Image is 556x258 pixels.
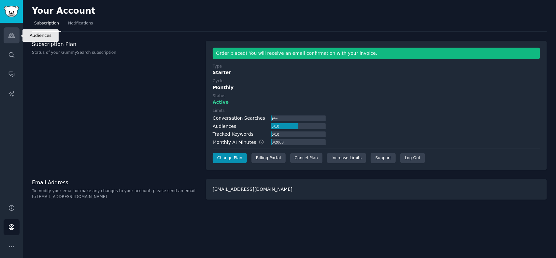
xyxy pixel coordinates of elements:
div: Cancel Plan [290,153,322,163]
h3: Subscription Plan [32,41,199,48]
div: Cycle [213,78,223,84]
div: Status [213,93,225,99]
div: Tracked Keywords [213,131,253,138]
h3: Email Address [32,179,199,186]
a: Notifications [66,18,95,32]
img: GummySearch logo [4,6,19,17]
span: Notifications [68,21,93,26]
div: [EMAIL_ADDRESS][DOMAIN_NAME] [206,179,547,200]
a: Increase Limits [327,153,366,163]
div: 5 / 10 [271,123,280,129]
div: Conversation Searches [213,115,265,122]
div: Starter [213,69,540,76]
a: Support [371,153,395,163]
div: Limits [213,108,225,114]
h2: Your Account [32,6,95,16]
div: 9 / ∞ [271,115,278,121]
span: Subscription [34,21,59,26]
div: Monthly [213,84,540,91]
div: Log Out [400,153,425,163]
a: Subscription [32,18,61,32]
div: Audiences [213,123,236,130]
a: Change Plan [213,153,247,163]
div: Monthly AI Minutes [213,139,271,146]
p: Status of your GummySearch subscription [32,50,199,56]
div: Order placed! You will receive an email confirmation with your invoice. [213,48,540,59]
div: Type [213,64,222,69]
p: To modify your email or make any changes to your account, please send an email to [EMAIL_ADDRESS]... [32,188,199,200]
div: 0 / 10 [271,131,280,137]
span: Active [213,99,229,106]
div: 0 / 2000 [271,139,284,145]
div: Billing Portal [251,153,286,163]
